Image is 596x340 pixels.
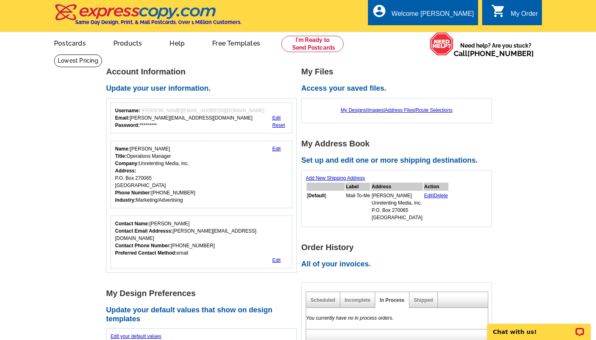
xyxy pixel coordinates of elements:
strong: Name: [115,146,130,152]
div: My Order [511,10,538,22]
strong: Address: [115,168,136,174]
span: [PERSON_NAME][EMAIL_ADDRESS][DOMAIN_NAME] [141,108,264,113]
a: Images [368,107,383,113]
a: shopping_cart My Order [491,9,538,19]
h1: Order History [301,243,496,252]
div: Welcome [PERSON_NAME] [392,10,474,22]
span: Call [454,49,534,58]
a: Help [157,33,198,52]
div: [PERSON_NAME] [PERSON_NAME][EMAIL_ADDRESS][DOMAIN_NAME] [PHONE_NUMBER] email [115,220,288,257]
a: Free Templates [199,33,273,52]
td: [PERSON_NAME] Unrelenting Media, Inc. P.O. Box 270065 [GEOGRAPHIC_DATA] [371,192,423,222]
a: [PHONE_NUMBER] [468,49,534,58]
th: Address [371,183,423,191]
h2: Set up and edit one or more shipping destinations. [301,156,496,165]
strong: Industry: [115,197,136,203]
a: Products [100,33,155,52]
a: Edit your default values [111,333,161,339]
a: Reset [272,122,285,128]
strong: Phone Number: [115,190,151,196]
td: | [424,192,448,222]
a: Add New Shipping Address [306,175,365,181]
i: shopping_cart [491,4,506,18]
strong: Contact Phone Number: [115,243,171,248]
a: Edit [272,115,281,121]
strong: Username: [115,108,140,113]
h2: All of your invoices. [301,260,496,269]
td: [ ] [307,192,345,222]
em: You currently have no in process orders. [306,315,394,321]
strong: Contact Name: [115,221,150,227]
a: Edit [272,257,281,263]
h1: My Files [301,68,496,76]
h1: My Address Book [301,139,496,148]
a: Shipped [414,297,433,303]
a: In Process [380,297,405,303]
strong: Title: [115,153,126,159]
strong: Email: [115,115,130,121]
a: My Designs [341,107,366,113]
div: [PERSON_NAME][EMAIL_ADDRESS][DOMAIN_NAME] ********* [115,107,264,129]
a: Address Files [385,107,414,113]
a: Same Day Design, Print, & Mail Postcards. Over 1 Million Customers. [54,10,241,25]
strong: Company: [115,161,139,166]
div: Your personal details. [111,141,292,208]
a: Edit [424,193,433,198]
strong: Preferred Contact Method: [115,250,176,256]
td: Mail-To-Me [346,192,370,222]
a: Delete [434,193,448,198]
h1: My Design Preferences [106,289,301,298]
iframe: LiveChat chat widget [482,314,596,340]
div: Who should we contact regarding order issues? [111,216,292,268]
a: Route Selections [415,107,452,113]
b: Default [308,193,325,198]
strong: Contact Email Addresss: [115,228,173,234]
i: account_circle [372,4,387,18]
h2: Update your user information. [106,84,301,93]
h2: Access your saved files. [301,84,496,93]
div: [PERSON_NAME] Operations Manager Unrelenting Media, Inc. P.O. Box 270065 [GEOGRAPHIC_DATA] [PHONE... [115,145,195,204]
h4: Same Day Design, Print, & Mail Postcards. Over 1 Million Customers. [75,19,241,25]
h2: Update your default values that show on design templates [106,306,301,323]
strong: Password: [115,122,140,128]
a: Incomplete [345,297,370,303]
a: Edit [272,146,281,152]
th: Label [346,183,370,191]
div: Your login information. [111,102,292,133]
a: Scheduled [311,297,335,303]
img: help [430,32,454,56]
a: Postcards [41,33,99,52]
div: | | | [306,102,487,118]
span: Need help? Are you stuck? [454,41,538,58]
th: Action [424,183,448,191]
h1: Account Information [106,68,301,76]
